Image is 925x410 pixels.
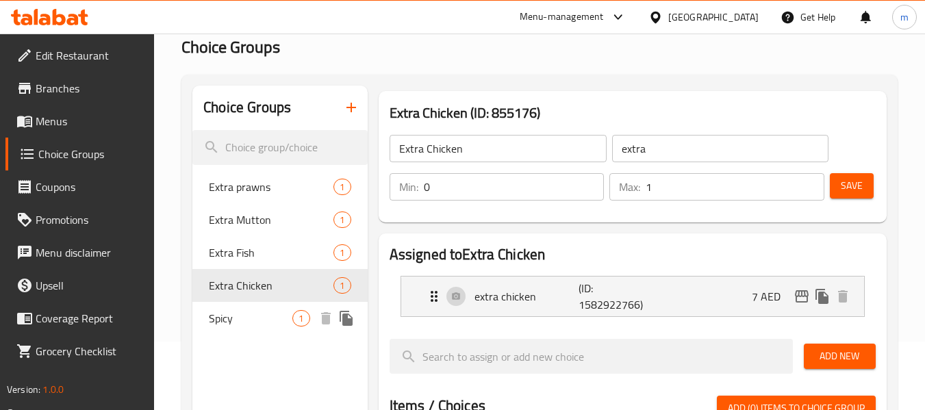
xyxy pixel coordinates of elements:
[336,308,357,329] button: duplicate
[390,339,793,374] input: search
[5,335,155,368] a: Grocery Checklist
[401,277,864,316] div: Expand
[42,381,64,398] span: 1.0.0
[812,286,833,307] button: duplicate
[293,312,309,325] span: 1
[209,310,292,326] span: Spicy
[36,47,144,64] span: Edit Restaurant
[38,146,144,162] span: Choice Groups
[192,130,367,165] input: search
[520,9,604,25] div: Menu-management
[900,10,909,25] span: m
[830,173,874,198] button: Save
[5,269,155,302] a: Upsell
[192,269,367,302] div: Extra Chicken1
[209,212,333,228] span: Extra Mutton
[804,344,876,369] button: Add New
[334,181,350,194] span: 1
[5,236,155,269] a: Menu disclaimer
[668,10,759,25] div: [GEOGRAPHIC_DATA]
[619,179,640,195] p: Max:
[333,244,351,261] div: Choices
[333,212,351,228] div: Choices
[7,381,40,398] span: Version:
[36,113,144,129] span: Menus
[5,39,155,72] a: Edit Restaurant
[36,80,144,97] span: Branches
[36,212,144,228] span: Promotions
[791,286,812,307] button: edit
[36,277,144,294] span: Upsell
[390,102,876,124] h3: Extra Chicken (ID: 855176)
[815,348,865,365] span: Add New
[316,308,336,329] button: delete
[5,302,155,335] a: Coverage Report
[841,177,863,194] span: Save
[209,244,333,261] span: Extra Fish
[5,72,155,105] a: Branches
[5,170,155,203] a: Coupons
[181,31,280,62] span: Choice Groups
[209,277,333,294] span: Extra Chicken
[192,236,367,269] div: Extra Fish1
[5,138,155,170] a: Choice Groups
[474,288,579,305] p: extra chicken
[192,170,367,203] div: Extra prawns1
[36,343,144,359] span: Grocery Checklist
[203,97,291,118] h2: Choice Groups
[5,203,155,236] a: Promotions
[36,310,144,326] span: Coverage Report
[209,179,333,195] span: Extra prawns
[36,179,144,195] span: Coupons
[5,105,155,138] a: Menus
[399,179,418,195] p: Min:
[192,302,367,335] div: Spicy1deleteduplicate
[390,270,876,322] li: Expand
[752,288,791,305] p: 7 AED
[292,310,309,326] div: Choices
[334,279,350,292] span: 1
[334,214,350,227] span: 1
[192,203,367,236] div: Extra Mutton1
[390,244,876,265] h2: Assigned to Extra Chicken
[36,244,144,261] span: Menu disclaimer
[579,280,648,313] p: (ID: 1582922766)
[833,286,853,307] button: delete
[334,246,350,259] span: 1
[333,179,351,195] div: Choices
